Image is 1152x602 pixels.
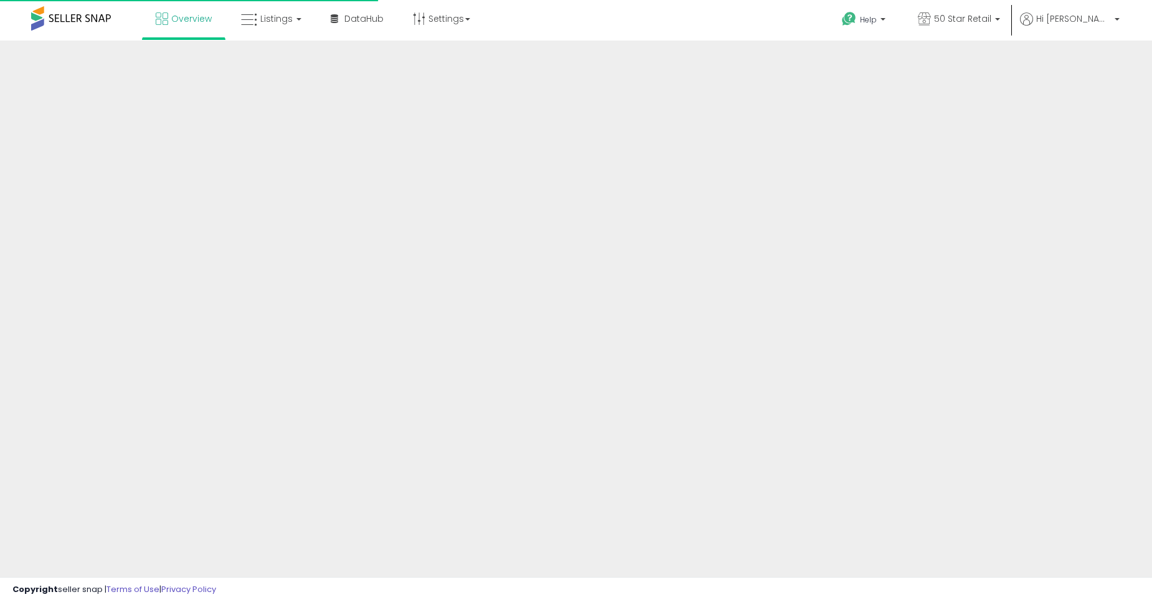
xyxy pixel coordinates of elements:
span: DataHub [344,12,384,25]
span: Overview [171,12,212,25]
span: Listings [260,12,293,25]
i: Get Help [841,11,857,27]
a: Help [832,2,898,41]
span: Help [860,14,877,25]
